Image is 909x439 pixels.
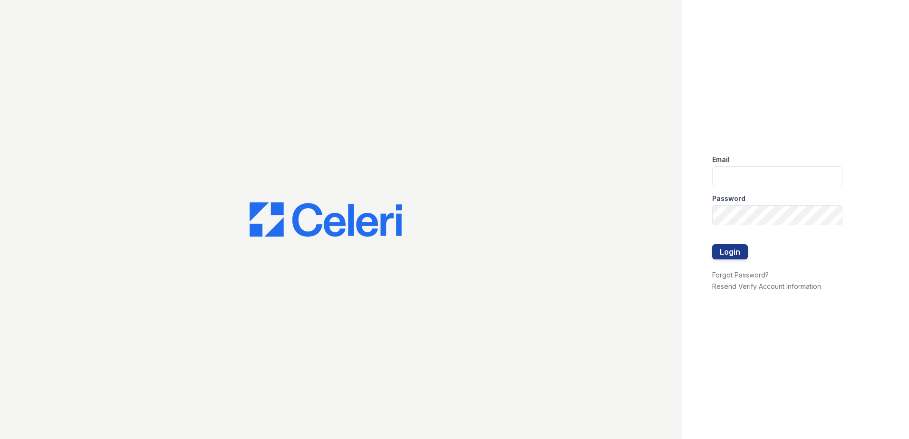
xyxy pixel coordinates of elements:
[712,194,745,203] label: Password
[250,202,402,237] img: CE_Logo_Blue-a8612792a0a2168367f1c8372b55b34899dd931a85d93a1a3d3e32e68fde9ad4.png
[712,155,730,164] label: Email
[712,244,748,259] button: Login
[712,282,821,290] a: Resend Verify Account Information
[712,271,769,279] a: Forgot Password?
